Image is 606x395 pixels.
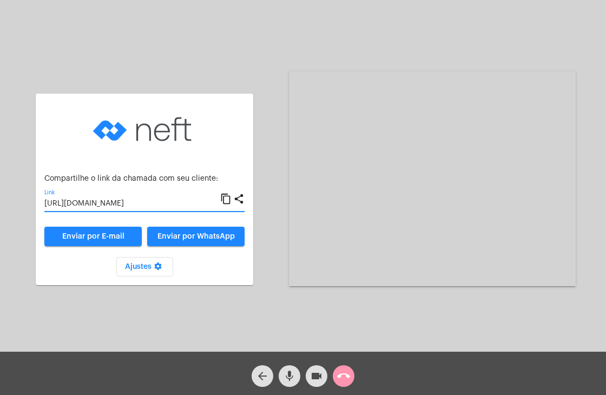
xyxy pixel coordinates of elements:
span: Ajustes [125,263,164,271]
button: Enviar por WhatsApp [147,227,245,246]
mat-icon: arrow_back [256,370,269,383]
button: Ajustes [116,257,173,276]
img: logo-neft-novo-2.png [90,102,199,156]
mat-icon: videocam [310,370,323,383]
p: Compartilhe o link da chamada com seu cliente: [44,175,245,183]
mat-icon: settings [151,262,164,275]
mat-icon: content_copy [220,193,232,206]
mat-icon: call_end [337,370,350,383]
a: Enviar por E-mail [44,227,142,246]
span: Enviar por E-mail [62,233,124,240]
mat-icon: mic [283,370,296,383]
span: Enviar por WhatsApp [157,233,235,240]
mat-icon: share [233,193,245,206]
